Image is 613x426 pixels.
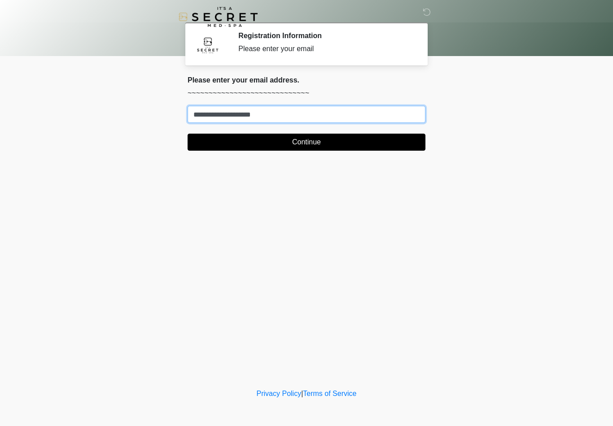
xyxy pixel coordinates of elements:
[301,390,303,397] a: |
[188,76,425,84] h2: Please enter your email address.
[257,390,302,397] a: Privacy Policy
[179,7,258,27] img: It's A Secret Med Spa Logo
[188,134,425,151] button: Continue
[188,88,425,99] p: ~~~~~~~~~~~~~~~~~~~~~~~~~~~~~
[238,31,412,40] h2: Registration Information
[238,43,412,54] div: Please enter your email
[303,390,356,397] a: Terms of Service
[194,31,221,58] img: Agent Avatar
